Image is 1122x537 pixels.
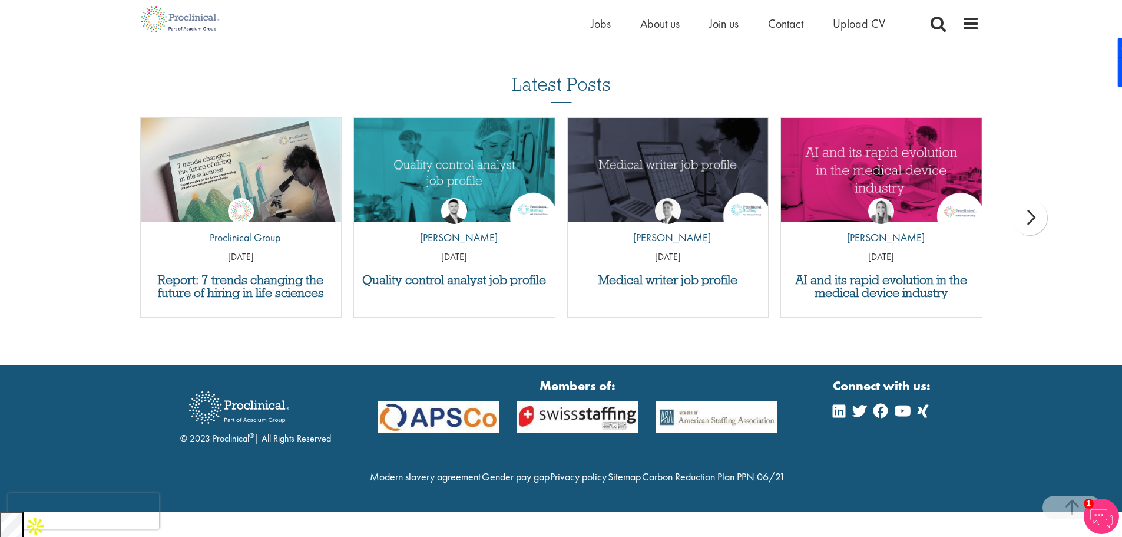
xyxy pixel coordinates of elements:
a: Link to a post [781,118,982,222]
h3: Latest Posts [512,74,611,103]
img: APSCo [647,401,787,434]
img: quality control analyst job profile [354,118,555,222]
img: George Watson [655,198,681,224]
a: Privacy policy [550,470,607,483]
img: Joshua Godden [441,198,467,224]
a: Link to a post [354,118,555,222]
a: Sitemap [608,470,641,483]
span: 1 [1084,499,1094,509]
a: George Watson [PERSON_NAME] [624,198,711,251]
p: [DATE] [141,251,342,264]
a: Carbon Reduction Plan PPN 06/21 [642,470,785,483]
img: AI and Its Impact on the Medical Device Industry | Proclinical [781,118,982,222]
a: Medical writer job profile [574,274,763,286]
img: Proclinical Group [228,198,254,224]
img: Medical writer job profile [568,118,769,222]
a: Quality control analyst job profile [360,274,549,286]
div: next [1012,200,1047,235]
p: [PERSON_NAME] [838,230,925,245]
a: Report: 7 trends changing the future of hiring in life sciences [147,274,336,299]
a: Modern slavery agreement [370,470,481,483]
img: APSCo [369,401,508,434]
img: Chatbot [1084,499,1119,534]
img: Proclinical: Life sciences hiring trends report 2025 [141,118,342,231]
a: Joshua Godden [PERSON_NAME] [411,198,498,251]
div: © 2023 Proclinical | All Rights Reserved [180,383,331,446]
p: [DATE] [568,251,769,264]
a: AI and its rapid evolution in the medical device industry [787,274,976,299]
a: Proclinical Group Proclinical Group [201,198,280,251]
img: APSCo [508,401,647,434]
a: Contact [768,16,803,31]
iframe: reCAPTCHA [8,493,159,529]
a: Hannah Burke [PERSON_NAME] [838,198,925,251]
a: About us [640,16,680,31]
a: Join us [709,16,739,31]
sup: ® [249,431,254,440]
img: Proclinical Recruitment [180,383,298,432]
a: Gender pay gap [482,470,550,483]
a: Jobs [591,16,611,31]
p: [DATE] [354,251,555,264]
p: [DATE] [781,251,982,264]
strong: Connect with us: [833,377,933,395]
img: Hannah Burke [868,198,894,224]
p: [PERSON_NAME] [411,230,498,245]
p: Proclinical Group [201,230,280,245]
a: Upload CV [833,16,885,31]
strong: Members of: [378,377,778,395]
p: [PERSON_NAME] [624,230,711,245]
a: Link to a post [141,118,342,222]
a: Link to a post [568,118,769,222]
